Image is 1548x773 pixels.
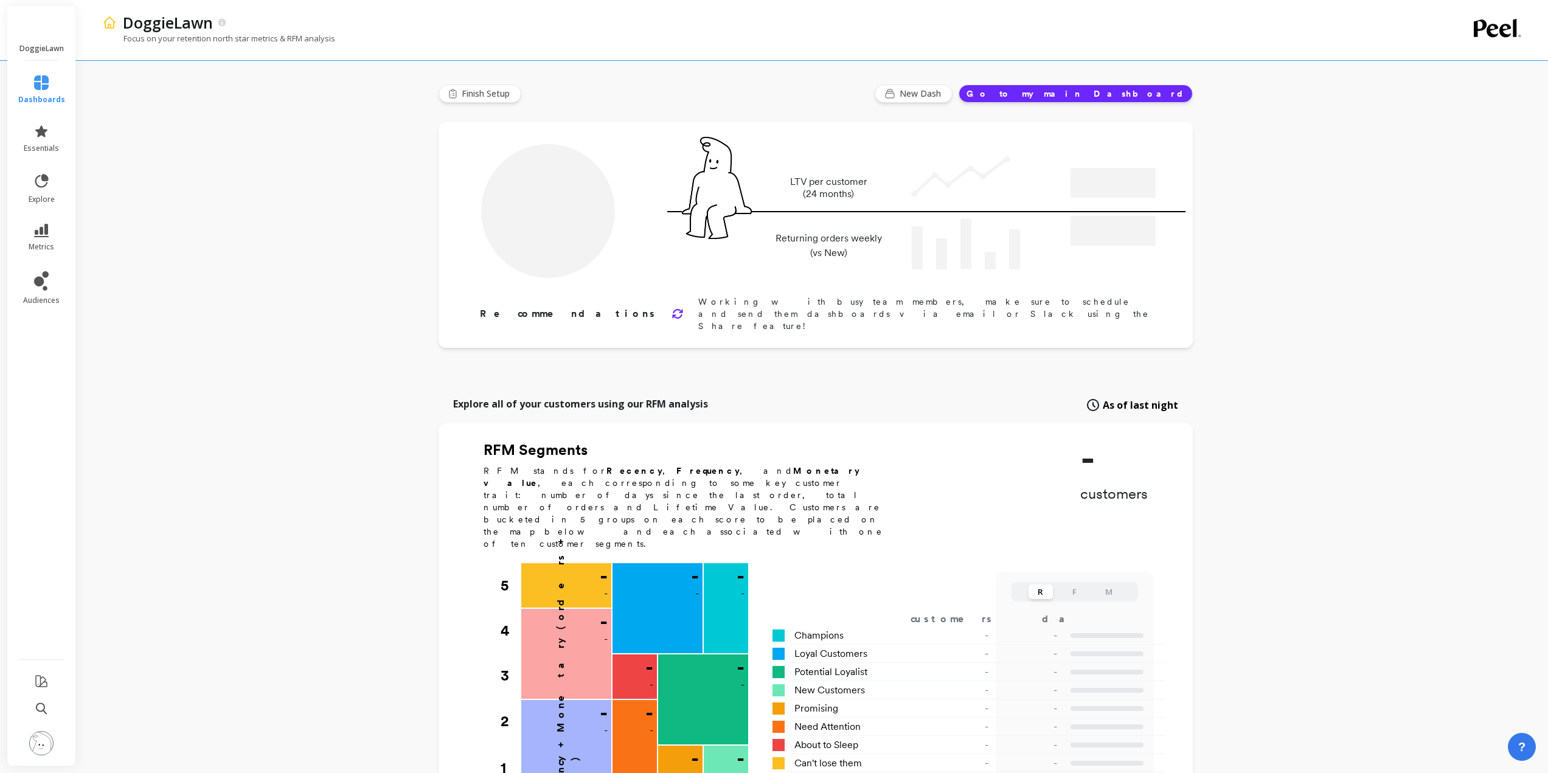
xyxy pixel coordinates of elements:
p: - [741,586,744,601]
b: Frequency [676,466,740,476]
span: Need Attention [794,719,861,734]
p: - [1004,738,1057,752]
span: Champions [794,628,844,643]
div: days [1042,612,1092,626]
div: - [916,683,1003,698]
p: - [1004,756,1057,771]
h2: RFM Segments [484,440,897,460]
div: - [916,646,1003,661]
button: New Dash [875,85,953,103]
p: - [691,567,699,586]
p: Focus on your retention north star metrics & RFM analysis [102,33,335,44]
button: F [1063,584,1087,599]
button: Finish Setup [439,85,521,103]
div: 2 [501,699,520,744]
div: 3 [501,653,520,698]
div: 4 [501,608,520,653]
p: - [604,723,608,738]
p: - [650,678,653,692]
div: customers [911,612,1009,626]
p: Recommendations [480,307,657,321]
span: dashboards [18,95,65,105]
img: profile picture [29,731,54,755]
span: D [38,19,45,33]
button: ? [1508,733,1536,761]
p: customers [1080,484,1148,504]
p: - [691,749,699,769]
b: Recency [606,466,662,476]
div: - [916,738,1003,752]
p: - [604,632,608,646]
p: - [1004,628,1057,643]
span: Potential Loyalist [794,665,867,679]
p: - [600,612,608,632]
p: - [737,658,744,678]
p: - [645,658,653,678]
p: - [604,586,608,601]
p: - [600,704,608,723]
span: New Dash [900,88,945,100]
div: - [916,719,1003,734]
p: - [1004,701,1057,716]
div: - [916,628,1003,643]
p: - [695,586,699,601]
span: essentials [24,144,59,153]
p: - [600,567,608,586]
p: - [737,749,744,769]
p: - [1004,719,1057,734]
span: As of last night [1103,398,1178,412]
div: 5 [501,563,520,608]
button: Go to my main Dashboard [959,85,1193,103]
span: explore [29,195,55,204]
div: - [916,701,1003,716]
button: R [1029,584,1053,599]
span: Finish Setup [462,88,513,100]
span: Can't lose them [794,756,862,771]
p: - [1004,646,1057,661]
p: - [737,567,744,586]
img: header icon [102,15,117,30]
p: - [645,704,653,723]
p: DoggieLawn [123,12,213,33]
p: Explore all of your customers using our RFM analysis [453,397,708,411]
p: - [1004,665,1057,679]
p: DoggieLawn [19,44,64,54]
span: ? [1518,738,1525,755]
button: M [1097,584,1121,599]
p: - [1004,683,1057,698]
p: Returning orders weekly (vs New) [772,231,886,260]
div: - [916,665,1003,679]
p: - [650,723,653,738]
span: audiences [23,296,60,305]
span: About to Sleep [794,738,858,752]
p: Working with busy team members, make sure to schedule and send them dashboards via email or Slack... [698,296,1154,332]
span: metrics [29,242,54,252]
p: LTV per customer (24 months) [772,176,886,200]
span: Promising [794,701,838,716]
div: - [916,756,1003,771]
p: - [741,678,744,692]
p: RFM stands for , , and , each corresponding to some key customer trait: number of days since the ... [484,465,897,550]
span: New Customers [794,683,865,698]
span: Loyal Customers [794,646,867,661]
p: - [1080,440,1148,477]
img: pal seatted on line [682,137,752,239]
